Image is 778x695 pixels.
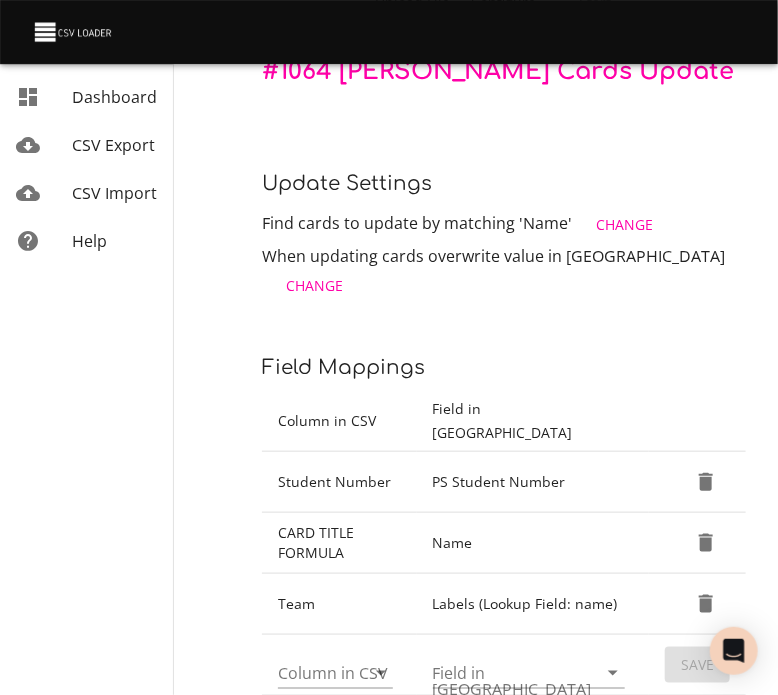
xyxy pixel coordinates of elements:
[32,18,116,46] img: CSV Loader
[682,580,730,628] button: Delete
[710,627,758,675] div: Open Intercom Messenger
[262,356,425,379] span: Field Mappings
[72,182,157,204] span: CSV Import
[262,574,417,635] td: Team
[262,513,417,574] td: CARD TITLE FORMULA
[262,245,725,267] span: When updating cards overwrite value in [GEOGRAPHIC_DATA]
[588,207,661,244] button: Change
[417,574,649,635] td: Labels (Lookup Field: name)
[262,207,746,244] p: Find cards to update by matching 'Name'
[262,391,417,452] th: Column in CSV
[367,659,395,687] button: Open
[72,230,107,252] span: Help
[262,58,734,85] span: # 1064 [PERSON_NAME] Cards Update
[417,513,649,574] td: Name
[286,274,343,299] span: Change
[72,134,155,156] span: CSV Export
[682,519,730,567] button: Delete
[262,172,432,195] span: Update settings
[682,458,730,506] button: Delete
[596,213,653,238] span: Change
[599,659,627,687] button: Open
[72,86,157,108] span: Dashboard
[417,391,649,452] th: Field in [GEOGRAPHIC_DATA]
[278,268,351,305] button: Change
[417,452,649,513] td: PS Student Number
[262,452,417,513] td: Student Number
